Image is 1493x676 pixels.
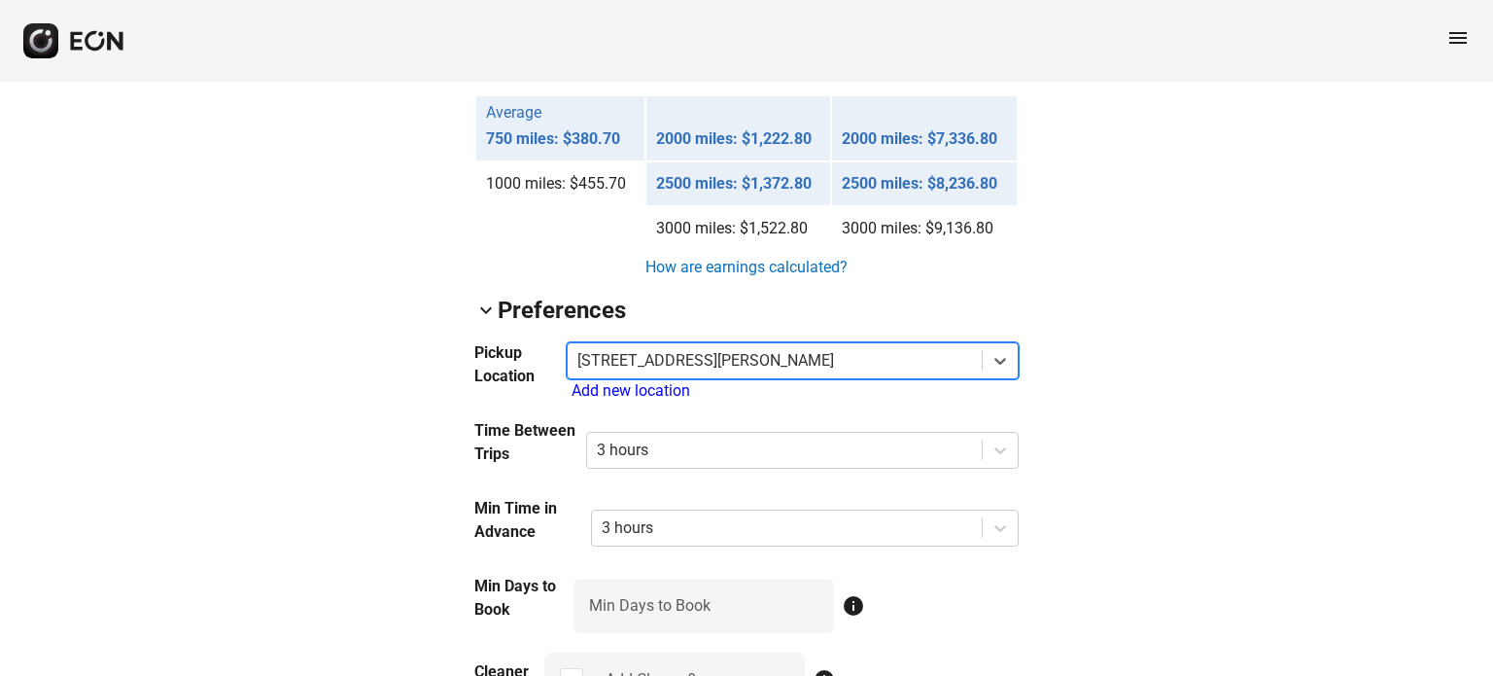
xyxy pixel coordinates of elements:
h3: Min Days to Book [474,575,573,622]
td: 1000 miles: $455.70 [476,162,644,205]
h3: Min Time in Advance [474,497,591,544]
td: 3000 miles: $1,522.80 [646,207,831,250]
td: 2500 miles: $1,372.80 [646,162,831,205]
td: 2500 miles: $8,236.80 [832,162,1017,205]
td: 3000 miles: $9,136.80 [832,207,1017,250]
span: keyboard_arrow_down [474,299,498,322]
h2: Preferences [498,295,626,326]
p: 750 miles: $380.70 [486,127,635,151]
span: info [842,594,865,618]
label: Min Days to Book [589,594,711,618]
p: Average [486,101,541,125]
h3: Pickup Location [474,341,567,388]
a: How are earnings calculated? [643,256,850,279]
span: menu [1446,26,1470,50]
p: 2000 miles: $1,222.80 [656,127,821,151]
p: 2000 miles: $7,336.80 [842,127,1007,151]
div: Add new location [572,379,1019,403]
h3: Time Between Trips [474,419,586,466]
